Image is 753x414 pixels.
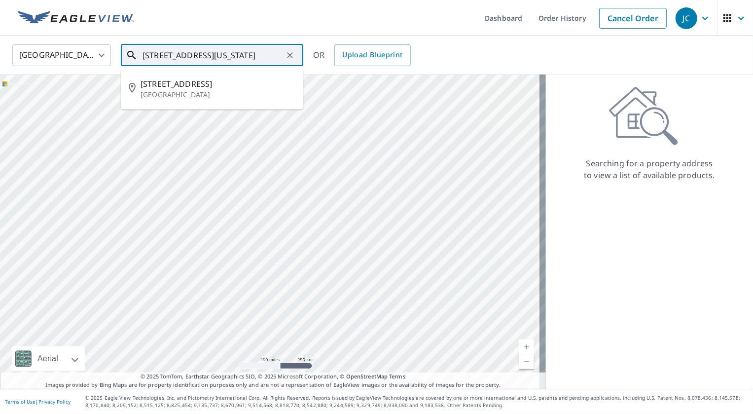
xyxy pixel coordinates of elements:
[599,8,667,29] a: Cancel Order
[342,49,402,61] span: Upload Blueprint
[519,354,534,369] a: Current Level 5, Zoom Out
[389,373,405,380] a: Terms
[676,7,697,29] div: JC
[346,373,388,380] a: OpenStreetMap
[12,346,85,371] div: Aerial
[583,157,716,181] p: Searching for a property address to view a list of available products.
[334,44,410,66] a: Upload Blueprint
[5,398,36,405] a: Terms of Use
[12,41,111,69] div: [GEOGRAPHIC_DATA]
[141,78,295,90] span: [STREET_ADDRESS]
[5,399,71,405] p: |
[283,48,297,62] button: Clear
[143,41,283,69] input: Search by address or latitude-longitude
[85,394,748,409] p: © 2025 Eagle View Technologies, Inc. and Pictometry International Corp. All Rights Reserved. Repo...
[18,11,134,26] img: EV Logo
[35,346,61,371] div: Aerial
[141,90,295,100] p: [GEOGRAPHIC_DATA]
[141,373,405,381] span: © 2025 TomTom, Earthstar Geographics SIO, © 2025 Microsoft Corporation, ©
[313,44,411,66] div: OR
[38,398,71,405] a: Privacy Policy
[519,339,534,354] a: Current Level 5, Zoom In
